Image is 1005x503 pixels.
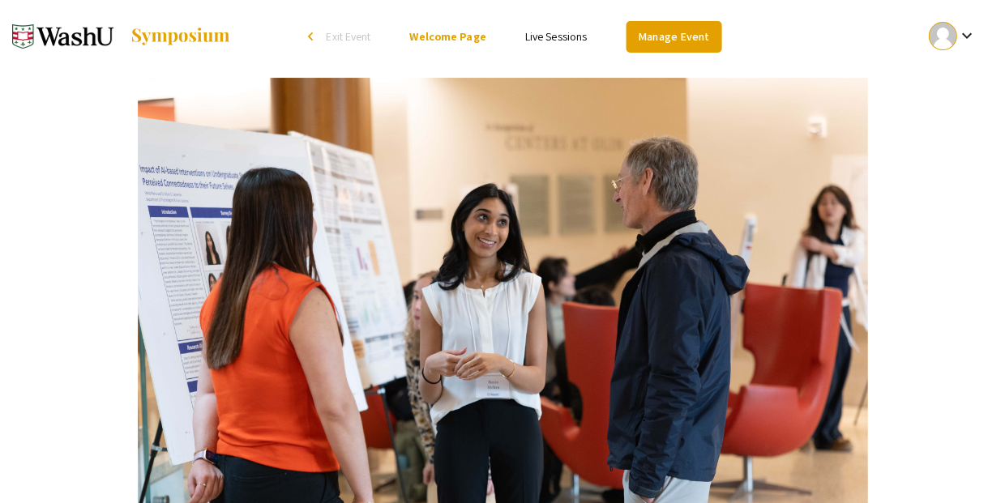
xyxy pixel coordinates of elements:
a: Manage Event [626,21,721,53]
a: Welcome Page [409,29,485,44]
div: arrow_back_ios [308,32,318,41]
a: Live Sessions [524,29,586,44]
img: Symposium by ForagerOne [130,27,231,46]
img: Fall 2025 Undergraduate Research Symposium [12,16,113,57]
iframe: Chat [12,430,69,491]
button: Expand account dropdown [911,18,993,54]
a: Fall 2025 Undergraduate Research Symposium [12,16,231,57]
mat-icon: Expand account dropdown [956,26,976,45]
span: Exit Event [326,29,370,44]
